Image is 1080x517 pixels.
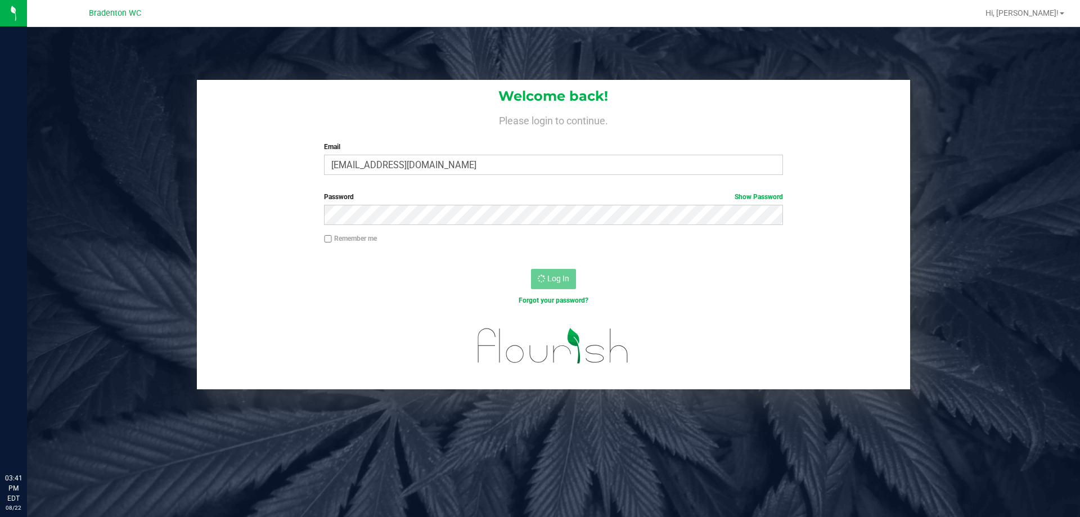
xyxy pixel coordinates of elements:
[324,142,782,152] label: Email
[519,296,588,304] a: Forgot your password?
[197,89,910,104] h1: Welcome back!
[547,274,569,283] span: Log In
[735,193,783,201] a: Show Password
[324,193,354,201] span: Password
[531,269,576,289] button: Log In
[985,8,1059,17] span: Hi, [PERSON_NAME]!
[324,235,332,243] input: Remember me
[5,473,22,503] p: 03:41 PM EDT
[89,8,141,18] span: Bradenton WC
[324,233,377,244] label: Remember me
[464,317,642,375] img: flourish_logo.svg
[197,113,910,126] h4: Please login to continue.
[5,503,22,512] p: 08/22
